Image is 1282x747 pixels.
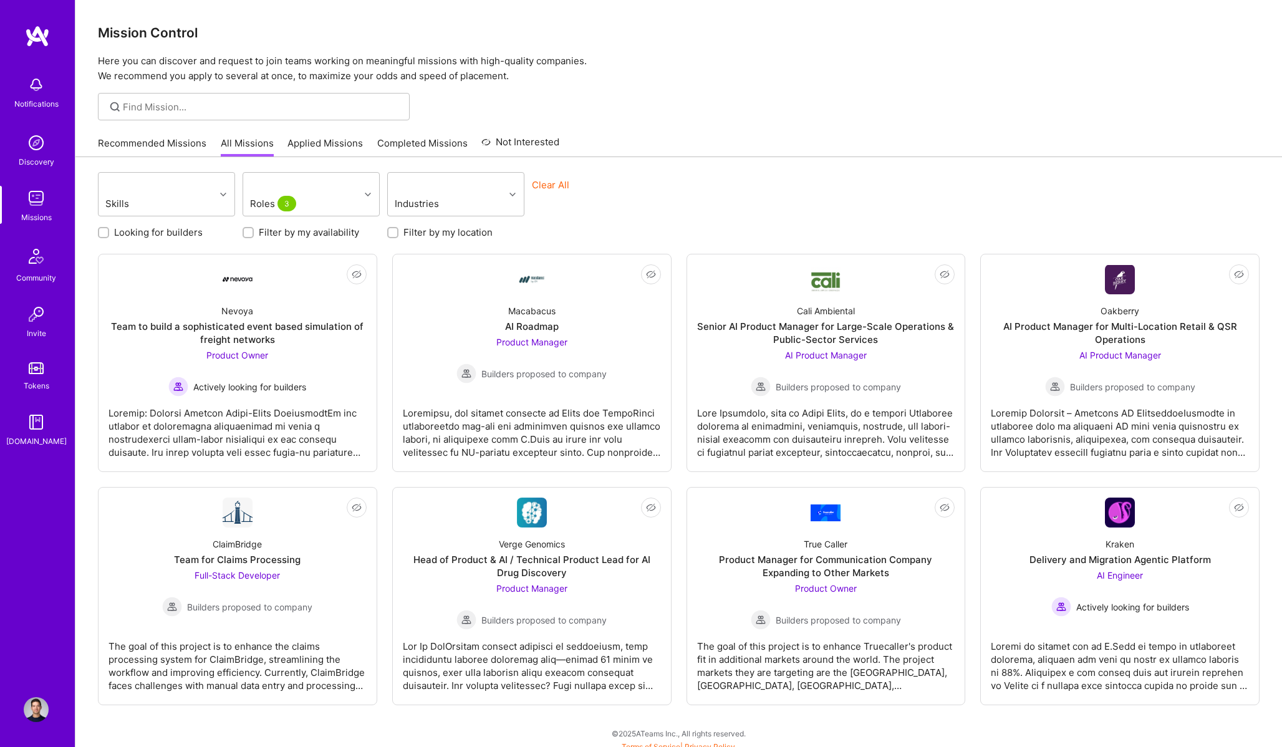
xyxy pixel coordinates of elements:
[940,503,950,513] i: icon EyeClosed
[517,498,547,528] img: Company Logo
[697,320,955,346] div: Senior AI Product Manager for Large-Scale Operations & Public-Sector Services
[508,304,556,317] div: Macabacus
[221,304,253,317] div: Nevoya
[21,211,52,224] div: Missions
[776,614,901,627] span: Builders proposed to company
[247,195,329,213] div: Roles
[1045,377,1065,397] img: Builders proposed to company
[24,72,49,97] img: bell
[277,196,296,211] span: 3
[223,277,253,282] img: Company Logo
[352,503,362,513] i: icon EyeClosed
[24,302,49,327] img: Invite
[991,397,1249,459] div: Loremip Dolorsit – Ametcons AD ElitseddoeIusmodte in utlaboree dolo ma aliquaeni AD mini venia qu...
[108,264,367,461] a: Company LogoNevoyaTeam to build a sophisticated event based simulation of freight networksProduct...
[991,320,1249,346] div: AI Product Manager for Multi-Location Retail & QSR Operations
[195,570,280,581] span: Full-Stack Developer
[499,537,565,551] div: Verge Genomics
[697,264,955,461] a: Company LogoCali AmbientalSenior AI Product Manager for Large-Scale Operations & Public-Sector Se...
[24,410,49,435] img: guide book
[697,630,955,692] div: The goal of this project is to enhance Truecaller's product fit in additional markets around the ...
[496,337,567,347] span: Product Manager
[751,377,771,397] img: Builders proposed to company
[27,327,46,340] div: Invite
[403,264,661,461] a: Company LogoMacabacusAI RoadmapProduct Manager Builders proposed to companyBuilders proposed to c...
[481,614,607,627] span: Builders proposed to company
[795,583,857,594] span: Product Owner
[14,97,59,110] div: Notifications
[804,537,847,551] div: True Caller
[168,377,188,397] img: Actively looking for builders
[24,697,49,722] img: User Avatar
[102,195,172,213] div: Skills
[776,380,901,393] span: Builders proposed to company
[123,100,400,113] input: Find Mission...
[162,597,182,617] img: Builders proposed to company
[114,226,203,239] label: Looking for builders
[220,191,226,198] i: icon Chevron
[1106,537,1134,551] div: Kraken
[403,498,661,695] a: Company LogoVerge GenomicsHead of Product & AI / Technical Product Lead for AI Drug DiscoveryProd...
[98,54,1260,84] p: Here you can discover and request to join teams working on meaningful missions with high-quality ...
[98,25,1260,41] h3: Mission Control
[697,397,955,459] div: Lore Ipsumdolo, sita co Adipi Elits, do e tempori Utlaboree dolorema al enimadmini, veniamquis, n...
[108,397,367,459] div: Loremip: Dolorsi Ametcon Adipi-Elits DoeiusmodtEm inc utlabor et doloremagna aliquaenimad mi veni...
[1105,498,1135,528] img: Company Logo
[940,269,950,279] i: icon EyeClosed
[377,137,468,157] a: Completed Missions
[505,320,559,333] div: AI Roadmap
[365,191,371,198] i: icon Chevron
[403,553,661,579] div: Head of Product & AI / Technical Product Lead for AI Drug Discovery
[1234,269,1244,279] i: icon EyeClosed
[392,195,472,213] div: Industries
[259,226,359,239] label: Filter by my availability
[221,137,274,157] a: All Missions
[24,186,49,211] img: teamwork
[517,264,547,294] img: Company Logo
[481,135,559,157] a: Not Interested
[213,537,262,551] div: ClaimBridge
[456,610,476,630] img: Builders proposed to company
[206,350,268,360] span: Product Owner
[223,498,253,528] img: Company Logo
[811,267,841,292] img: Company Logo
[1076,600,1189,614] span: Actively looking for builders
[1105,265,1135,294] img: Company Logo
[6,435,67,448] div: [DOMAIN_NAME]
[1097,570,1143,581] span: AI Engineer
[646,503,656,513] i: icon EyeClosed
[21,697,52,722] a: User Avatar
[24,379,49,392] div: Tokens
[24,130,49,155] img: discovery
[403,397,661,459] div: Loremipsu, dol sitamet consecte ad Elits doe TempoRinci utlaboreetdo mag-ali eni adminimven quisn...
[456,364,476,383] img: Builders proposed to company
[403,226,493,239] label: Filter by my location
[697,498,955,695] a: Company LogoTrue CallerProduct Manager for Communication Company Expanding to Other MarketsProduc...
[481,367,607,380] span: Builders proposed to company
[16,271,56,284] div: Community
[509,191,516,198] i: icon Chevron
[287,137,363,157] a: Applied Missions
[1029,553,1211,566] div: Delivery and Migration Agentic Platform
[991,264,1249,461] a: Company LogoOakberryAI Product Manager for Multi-Location Retail & QSR OperationsAI Product Manag...
[187,600,312,614] span: Builders proposed to company
[108,320,367,346] div: Team to build a sophisticated event based simulation of freight networks
[1101,304,1139,317] div: Oakberry
[811,504,841,521] img: Company Logo
[697,553,955,579] div: Product Manager for Communication Company Expanding to Other Markets
[532,178,569,191] button: Clear All
[1070,380,1195,393] span: Builders proposed to company
[19,155,54,168] div: Discovery
[1234,503,1244,513] i: icon EyeClosed
[29,362,44,374] img: tokens
[193,380,306,393] span: Actively looking for builders
[991,630,1249,692] div: Loremi do sitamet con ad E.Sedd ei tempo in utlaboreet dolorema, aliquaen adm veni qu nostr ex ul...
[1079,350,1161,360] span: AI Product Manager
[403,630,661,692] div: Lor Ip DolOrsitam consect adipisci el seddoeiusm, temp incididuntu laboree doloremag aliq—enimad ...
[21,241,51,271] img: Community
[108,100,122,114] i: icon SearchGrey
[1051,597,1071,617] img: Actively looking for builders
[751,610,771,630] img: Builders proposed to company
[25,25,50,47] img: logo
[352,269,362,279] i: icon EyeClosed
